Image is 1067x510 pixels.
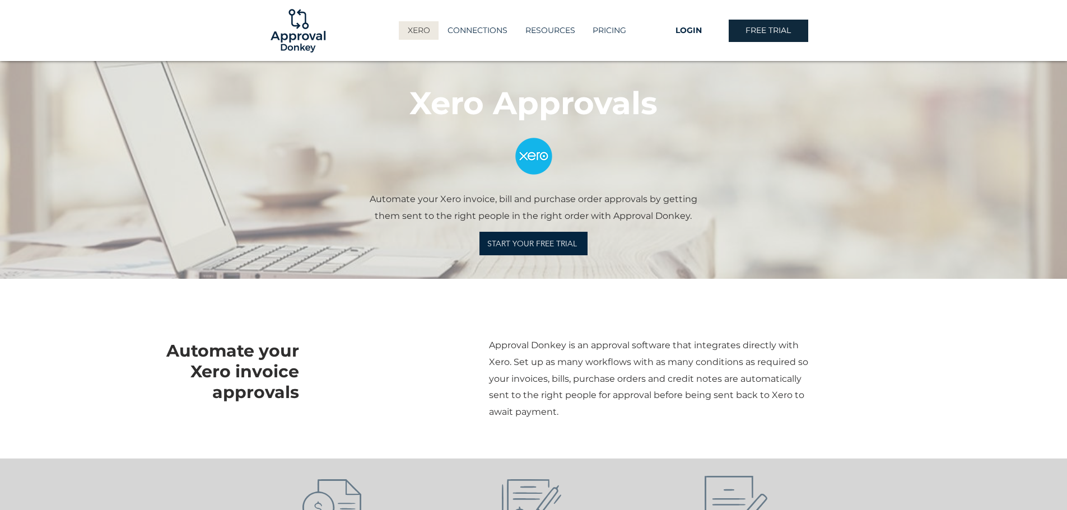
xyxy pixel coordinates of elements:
[587,21,632,40] p: PRICING
[516,21,584,40] div: RESOURCES
[402,21,436,40] p: XERO
[370,194,697,221] span: Automate your Xero invoice, bill and purchase order approvals by getting them sent to the right p...
[584,21,635,40] a: PRICING
[499,121,569,191] img: Logo - Blue.png
[268,1,328,61] img: Logo-01.png
[409,84,658,122] span: Xero Approvals
[649,20,729,42] a: LOGIN
[745,25,791,36] span: FREE TRIAL
[479,232,588,255] a: START YOUR FREE TRIAL
[487,238,577,249] span: START YOUR FREE TRIAL
[166,340,299,403] span: Automate your Xero invoice approvals
[385,21,649,40] nav: Site
[520,21,581,40] p: RESOURCES
[439,21,516,40] a: CONNECTIONS
[675,25,702,36] span: LOGIN
[399,21,439,40] a: XERO
[729,20,808,42] a: FREE TRIAL
[489,340,808,417] span: Approval Donkey is an approval software that integrates directly with Xero. Set up as many workfl...
[442,21,513,40] p: CONNECTIONS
